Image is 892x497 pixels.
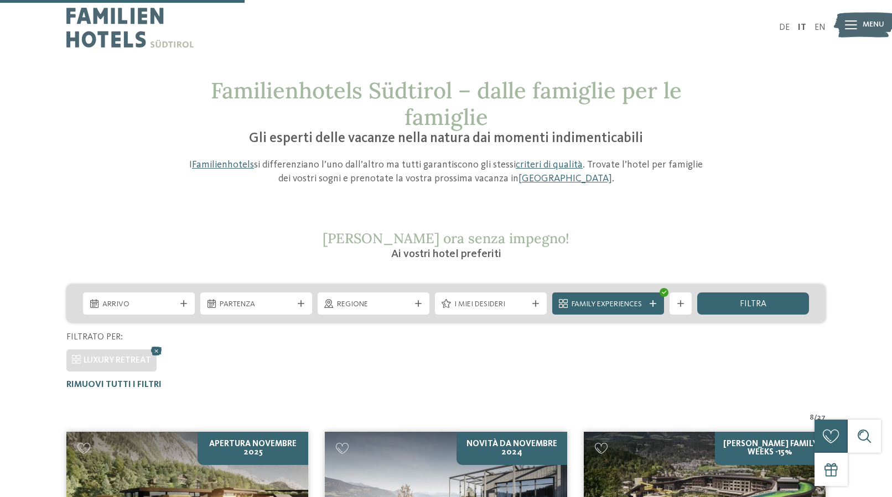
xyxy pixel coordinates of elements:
[814,412,817,423] span: /
[337,299,410,310] span: Regione
[516,160,583,170] a: criteri di qualità
[740,300,766,308] span: filtra
[817,412,826,423] span: 27
[183,158,709,186] p: I si differenziano l’uno dall’altro ma tutti garantiscono gli stessi . Trovate l’hotel per famigl...
[323,229,569,247] span: [PERSON_NAME] ora senza impegno!
[211,76,682,131] span: Familienhotels Südtirol – dalle famiglie per le famiglie
[66,333,123,342] span: Filtrato per:
[66,380,162,389] span: Rimuovi tutti i filtri
[572,299,645,310] span: Family Experiences
[815,23,826,32] a: EN
[220,299,293,310] span: Partenza
[102,299,175,310] span: Arrivo
[84,356,151,365] span: LUXURY RETREAT
[863,19,884,30] span: Menu
[779,23,790,32] a: DE
[454,299,527,310] span: I miei desideri
[391,249,501,260] span: Ai vostri hotel preferiti
[518,174,612,184] a: [GEOGRAPHIC_DATA]
[249,132,643,145] span: Gli esperti delle vacanze nella natura dai momenti indimenticabili
[192,160,254,170] a: Familienhotels
[810,412,814,423] span: 8
[798,23,806,32] a: IT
